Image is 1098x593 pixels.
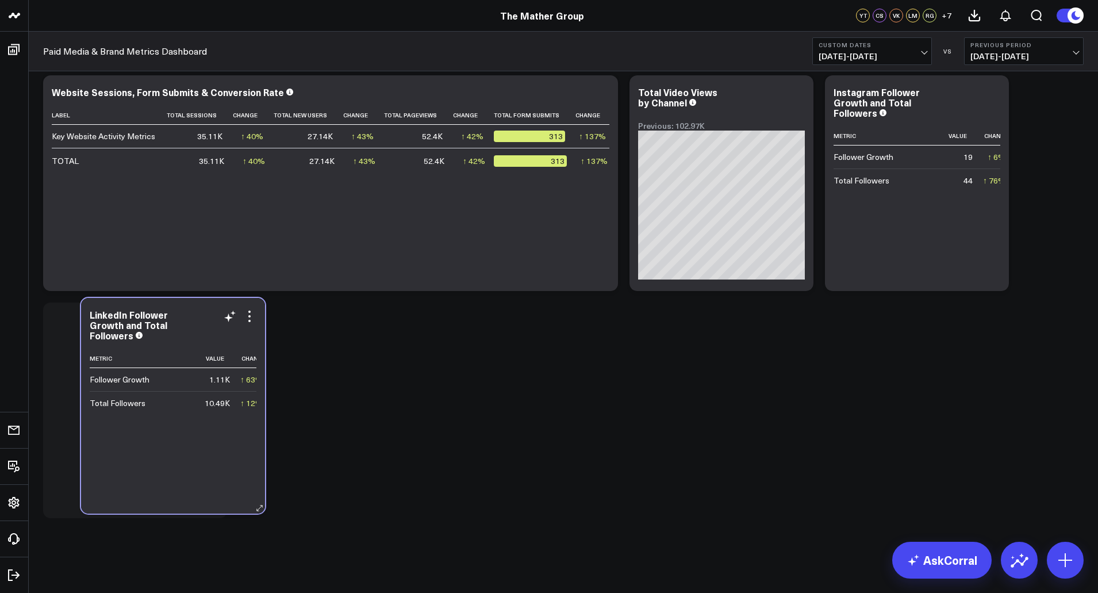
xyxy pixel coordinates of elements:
[983,127,1016,146] th: Change
[638,121,805,131] div: Previous: 102.97K
[812,37,932,65] button: Custom Dates[DATE]-[DATE]
[906,9,920,22] div: LM
[494,131,565,142] div: 313
[422,131,443,142] div: 52.4K
[90,308,168,342] div: LinkedIn Follower Growth and Total Followers
[834,151,893,163] div: Follower Growth
[575,106,616,125] th: Change
[90,397,145,409] div: Total Followers
[205,397,230,409] div: 10.49K
[494,155,567,167] div: 313
[856,9,870,22] div: YT
[834,127,949,146] th: Metric
[424,155,444,167] div: 52.4K
[241,131,263,142] div: ↑ 40%
[52,106,167,125] th: Label
[939,9,953,22] button: +7
[988,151,1005,163] div: ↑ 6%
[197,131,222,142] div: 35.11K
[983,175,1005,186] div: ↑ 76%
[494,106,575,125] th: Total Form Submits
[970,41,1077,48] b: Previous Period
[52,155,79,167] div: TOTAL
[500,9,584,22] a: The Mather Group
[819,52,926,61] span: [DATE] - [DATE]
[949,127,983,146] th: Value
[834,86,920,119] div: Instagram Follower Growth and Total Followers
[834,175,889,186] div: Total Followers
[638,86,717,109] div: Total Video Views by Channel
[243,155,265,167] div: ↑ 40%
[938,48,958,55] div: VS
[384,106,453,125] th: Total Pageviews
[963,175,973,186] div: 44
[308,131,333,142] div: 27.14K
[970,52,1077,61] span: [DATE] - [DATE]
[873,9,886,22] div: CS
[353,155,375,167] div: ↑ 43%
[581,155,608,167] div: ↑ 137%
[167,106,233,125] th: Total Sessions
[923,9,936,22] div: RG
[463,155,485,167] div: ↑ 42%
[942,12,951,20] span: + 7
[199,155,224,167] div: 35.11K
[351,131,374,142] div: ↑ 43%
[52,131,155,142] div: Key Website Activity Metrics
[963,151,973,163] div: 19
[461,131,483,142] div: ↑ 42%
[343,106,384,125] th: Change
[52,86,284,98] div: Website Sessions, Form Submits & Conversion Rate
[90,349,205,368] th: Metric
[209,374,230,385] div: 1.11K
[892,542,992,579] a: AskCorral
[240,397,263,409] div: ↑ 12%
[453,106,494,125] th: Change
[819,41,926,48] b: Custom Dates
[205,349,240,368] th: Value
[889,9,903,22] div: VK
[43,45,207,58] a: Paid Media & Brand Metrics Dashboard
[233,106,274,125] th: Change
[579,131,606,142] div: ↑ 137%
[90,374,149,385] div: Follower Growth
[274,106,343,125] th: Total New Users
[240,349,273,368] th: Change
[309,155,335,167] div: 27.14K
[240,374,263,385] div: ↑ 63%
[964,37,1084,65] button: Previous Period[DATE]-[DATE]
